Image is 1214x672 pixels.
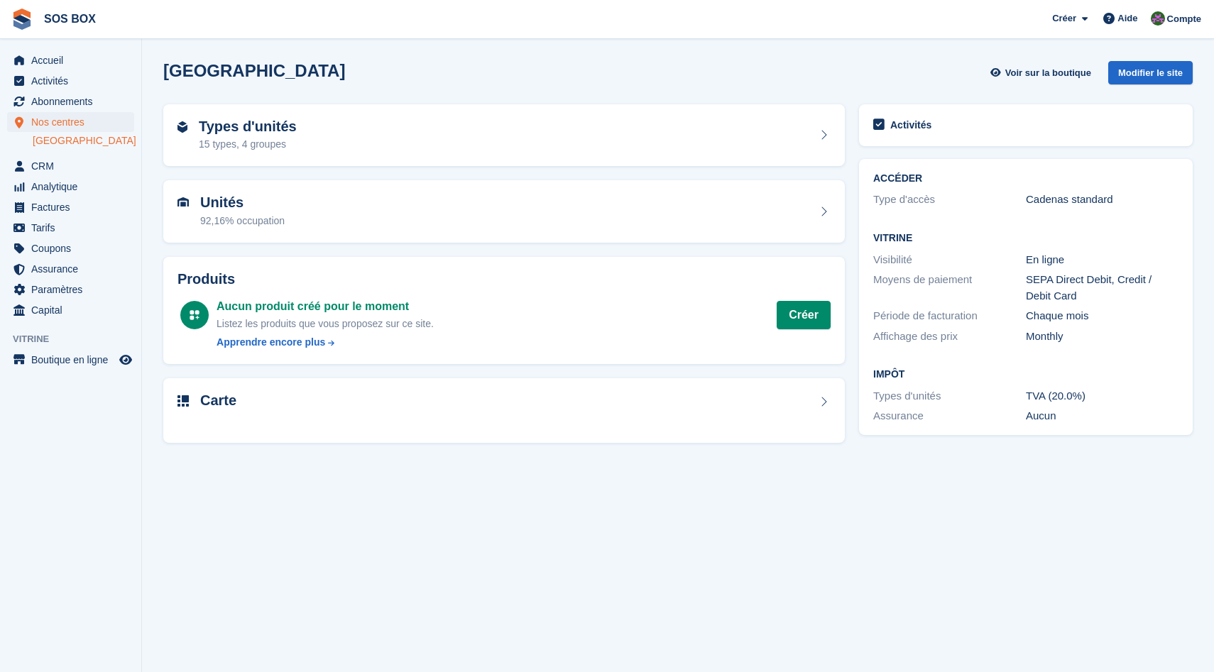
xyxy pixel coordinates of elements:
a: menu [7,50,134,70]
a: [GEOGRAPHIC_DATA] [33,134,134,148]
span: Factures [31,197,116,217]
span: Listez les produits que vous proposez sur ce site. [217,318,434,329]
img: ALEXANDRE SOUBIRA [1151,11,1165,26]
a: Apprendre encore plus [217,335,434,350]
div: Cadenas standard [1026,192,1179,208]
span: Créer [1052,11,1076,26]
a: menu [7,197,134,217]
h2: Unités [200,194,285,211]
span: Paramètres [31,280,116,299]
a: Boutique d'aperçu [117,351,134,368]
div: Aucun produit créé pour le moment [217,298,434,315]
a: menu [7,238,134,258]
div: Type d'accès [873,192,1026,208]
a: menu [7,156,134,176]
div: 15 types, 4 groupes [199,137,297,152]
a: Carte [163,378,845,443]
a: Unités 92,16% occupation [163,180,845,243]
a: Modifier le site [1108,61,1193,90]
span: Vitrine [13,332,141,346]
img: unit-type-icn-2b2737a686de81e16bb02015468b77c625bbabd49415b5ef34ead5e3b44a266d.svg [177,121,187,133]
a: menu [7,71,134,91]
div: 92,16% occupation [200,214,285,228]
a: menu [7,92,134,111]
h2: Activités [890,119,931,131]
h2: [GEOGRAPHIC_DATA] [163,61,345,80]
span: Assurance [31,259,116,279]
h2: Carte [200,392,236,409]
div: En ligne [1026,252,1179,268]
a: menu [7,350,134,370]
div: Monthly [1026,329,1179,345]
a: menu [7,218,134,238]
span: Capital [31,300,116,320]
a: menu [7,280,134,299]
span: Voir sur la boutique [1005,66,1091,80]
h2: Types d'unités [199,119,297,135]
a: Créer [777,301,831,329]
a: Voir sur la boutique [989,61,1097,84]
a: menu [7,259,134,279]
img: map-icn-33ee37083ee616e46c38cad1a60f524a97daa1e2b2c8c0bc3eb3415660979fc1.svg [177,395,189,407]
div: Affichage des prix [873,329,1026,345]
h2: Vitrine [873,233,1179,244]
span: Nos centres [31,112,116,132]
a: menu [7,112,134,132]
div: Moyens de paiement [873,272,1026,304]
span: Tarifs [31,218,116,238]
span: Coupons [31,238,116,258]
div: Apprendre encore plus [217,335,325,350]
div: SEPA Direct Debit, Credit / Debit Card [1026,272,1179,304]
div: Modifier le site [1108,61,1193,84]
span: Compte [1167,12,1201,26]
img: custom-product-icn-white-7c27a13f52cf5f2f504a55ee73a895a1f82ff5669d69490e13668eaf7ade3bb5.svg [189,309,200,321]
span: Activités [31,71,116,91]
div: Assurance [873,408,1026,424]
div: TVA (20.0%) [1026,388,1179,404]
h2: Produits [177,271,831,287]
img: unit-icn-7be61d7bf1b0ce9d3e12c5938cc71ed9869f7b940bace4675aadf7bd6d80202e.svg [177,197,189,207]
span: Abonnements [31,92,116,111]
h2: ACCÉDER [873,173,1179,184]
span: Accueil [31,50,116,70]
img: stora-icon-8386f47178a22dfd0bd8f6a31ec36ba5ce8667c1dd55bd0f319d3a0aa187defe.svg [11,9,33,30]
span: CRM [31,156,116,176]
div: Aucun [1026,408,1179,424]
a: SOS BOX [38,7,102,31]
a: menu [7,177,134,197]
div: Chaque mois [1026,308,1179,324]
h2: Impôt [873,369,1179,380]
div: Types d'unités [873,388,1026,404]
span: Boutique en ligne [31,350,116,370]
div: Période de facturation [873,308,1026,324]
a: Types d'unités 15 types, 4 groupes [163,104,845,167]
a: menu [7,300,134,320]
span: Analytique [31,177,116,197]
span: Aide [1117,11,1137,26]
div: Visibilité [873,252,1026,268]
